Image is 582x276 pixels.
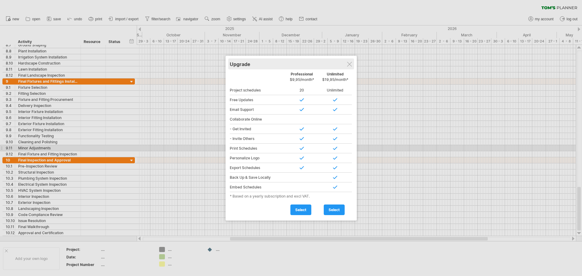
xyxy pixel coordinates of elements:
[319,72,352,85] div: Unlimited
[230,163,285,173] div: Export Schedules
[230,173,285,182] div: Back Up & Save Locally
[230,194,353,198] div: * Based on a yearly subscription and excl VAT.
[230,115,285,124] div: Collaborate Online
[290,77,314,82] span: $9,95/month*
[230,153,285,163] div: Personalize Logo
[285,85,319,95] div: 20
[319,85,352,95] div: Unlimited
[322,77,348,82] span: $19,95/month*
[230,124,285,134] div: - Get Invited
[230,95,285,105] div: Free Updates
[295,208,306,212] span: select
[324,205,345,215] a: select
[329,208,340,212] span: select
[230,134,285,144] div: - Invite Others
[285,72,319,85] div: Professional
[230,85,285,95] div: Project schedules
[230,144,285,153] div: Print Schedules
[230,105,285,115] div: Email Support
[230,58,353,69] div: Upgrade
[230,182,285,192] div: Embed Schedules
[290,205,311,215] a: select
